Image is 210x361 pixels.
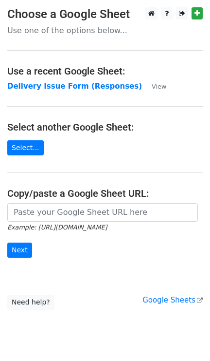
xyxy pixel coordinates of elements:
[142,82,166,91] a: View
[7,243,32,258] input: Next
[7,25,203,36] p: Use one of the options below...
[142,296,203,304] a: Google Sheets
[7,82,142,91] a: Delivery Issue Form (Responses)
[7,7,203,21] h3: Choose a Google Sheet
[7,295,54,310] a: Need help?
[7,140,44,155] a: Select...
[7,121,203,133] h4: Select another Google Sheet:
[161,314,210,361] iframe: Chat Widget
[7,224,107,231] small: Example: [URL][DOMAIN_NAME]
[7,203,198,222] input: Paste your Google Sheet URL here
[152,83,166,90] small: View
[7,188,203,199] h4: Copy/paste a Google Sheet URL:
[7,65,203,77] h4: Use a recent Google Sheet:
